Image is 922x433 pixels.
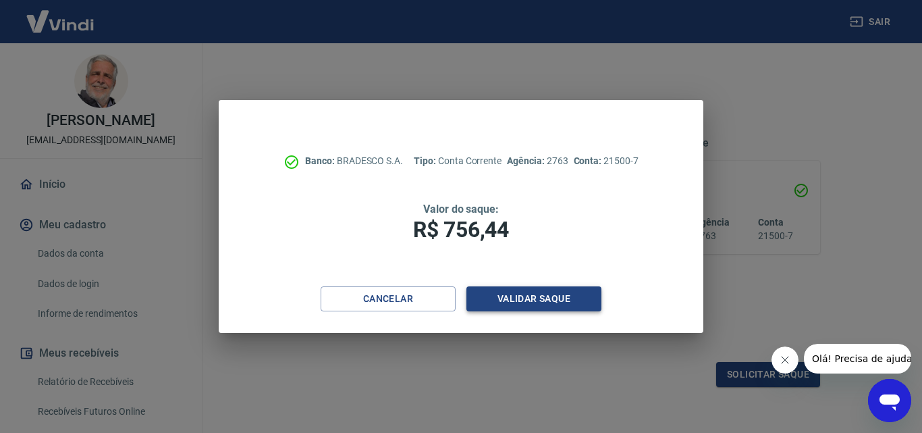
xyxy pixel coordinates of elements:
p: Conta Corrente [414,154,501,168]
span: R$ 756,44 [413,217,509,243]
iframe: Fechar mensagem [771,347,798,374]
span: Olá! Precisa de ajuda? [8,9,113,20]
iframe: Mensagem da empresa [804,344,911,374]
iframe: Botão para abrir a janela de mensagens [868,379,911,422]
p: 2763 [507,154,568,168]
button: Validar saque [466,286,601,311]
p: 21500-7 [574,154,639,168]
span: Tipo: [414,155,438,166]
span: Banco: [305,155,337,166]
p: BRADESCO S.A. [305,154,403,168]
span: Conta: [574,155,604,166]
span: Agência: [507,155,547,166]
button: Cancelar [321,286,456,311]
span: Valor do saque: [423,203,499,215]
